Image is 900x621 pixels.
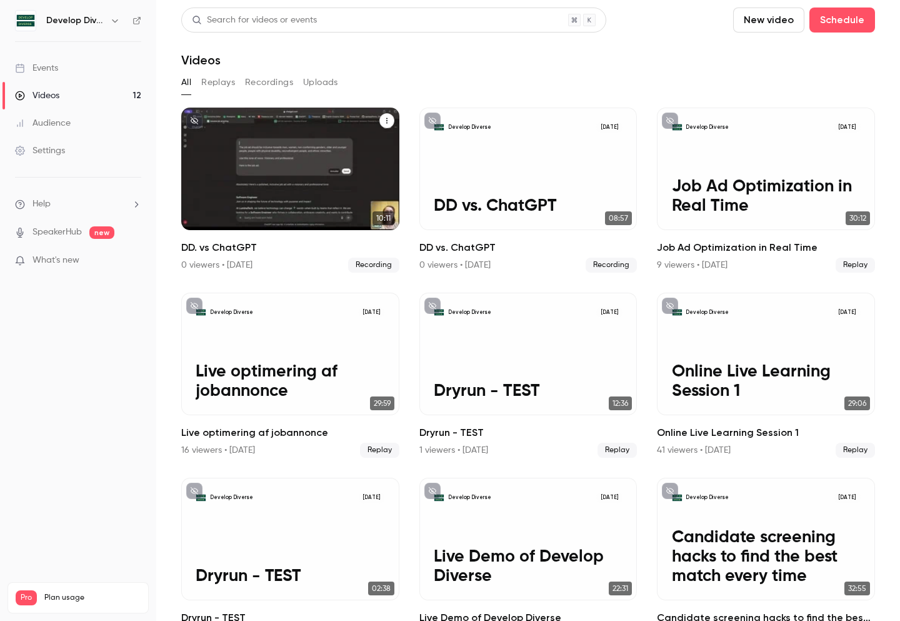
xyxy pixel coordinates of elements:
[597,443,637,458] span: Replay
[809,8,875,33] button: Schedule
[657,425,875,440] h2: Online Live Learning Session 1
[360,443,399,458] span: Replay
[181,53,221,68] h1: Videos
[596,122,622,133] span: [DATE]
[846,211,870,225] span: 30:12
[672,528,861,586] p: Candidate screening hacks to find the best match every time
[15,198,141,211] li: help-dropdown-opener
[424,298,441,314] button: unpublished
[448,494,491,502] p: Develop Diverse
[186,483,202,499] button: unpublished
[434,196,622,216] p: DD vs. ChatGPT
[657,108,875,273] li: Job Ad Optimization in Real Time
[15,89,59,102] div: Videos
[844,582,870,595] span: 32:55
[686,309,729,316] p: Develop Diverse
[834,492,861,503] span: [DATE]
[596,492,622,503] span: [DATE]
[181,240,399,255] h2: DD. vs ChatGPT
[419,425,637,440] h2: Dryrun - TEST
[836,443,875,458] span: Replay
[434,547,622,586] p: Live Demo of Develop Diverse
[181,8,875,613] section: Videos
[657,259,727,271] div: 9 viewers • [DATE]
[686,124,729,131] p: Develop Diverse
[657,240,875,255] h2: Job Ad Optimization in Real Time
[834,122,861,133] span: [DATE]
[186,113,202,129] button: unpublished
[448,124,491,131] p: Develop Diverse
[210,309,253,316] p: Develop Diverse
[181,108,399,273] a: 10:11DD. vs ChatGPT0 viewers • [DATE]Recording
[419,108,637,273] a: DD vs. ChatGPTDevelop Diverse[DATE]DD vs. ChatGPT08:57DD vs. ChatGPT0 viewers • [DATE]Recording
[662,483,678,499] button: unpublished
[733,8,804,33] button: New video
[370,396,394,410] span: 29:59
[372,211,394,225] span: 10:11
[834,307,861,318] span: [DATE]
[434,381,622,401] p: Dryrun - TEST
[181,293,399,458] a: Live optimering af jobannonceDevelop Diverse[DATE]Live optimering af jobannonce29:59Live optimeri...
[686,494,729,502] p: Develop Diverse
[672,362,861,401] p: Online Live Learning Session 1
[348,258,399,273] span: Recording
[181,444,255,457] div: 16 viewers • [DATE]
[672,177,861,216] p: Job Ad Optimization in Real Time
[15,144,65,157] div: Settings
[196,362,384,401] p: Live optimering af jobannonce
[605,211,632,225] span: 08:57
[245,73,293,93] button: Recordings
[586,258,637,273] span: Recording
[16,11,36,31] img: Develop Diverse
[89,226,114,239] span: new
[596,307,622,318] span: [DATE]
[181,73,191,93] button: All
[424,113,441,129] button: unpublished
[836,258,875,273] span: Replay
[192,14,317,27] div: Search for videos or events
[419,108,637,273] li: DD vs. ChatGPT
[662,113,678,129] button: unpublished
[210,494,253,502] p: Develop Diverse
[181,293,399,458] li: Live optimering af jobannonce
[303,73,338,93] button: Uploads
[657,444,731,457] div: 41 viewers • [DATE]
[196,567,384,586] p: Dryrun - TEST
[32,226,82,239] a: SpeakerHub
[181,425,399,440] h2: Live optimering af jobannonce
[419,293,637,458] li: Dryrun - TEST
[44,593,141,603] span: Plan usage
[16,590,37,605] span: Pro
[201,73,235,93] button: Replays
[657,293,875,458] a: Online Live Learning Session 1Develop Diverse[DATE]Online Live Learning Session 129:06Online Live...
[448,309,491,316] p: Develop Diverse
[32,254,79,267] span: What's new
[609,396,632,410] span: 12:36
[368,582,394,595] span: 02:38
[32,198,51,211] span: Help
[609,582,632,595] span: 22:31
[359,492,385,503] span: [DATE]
[181,259,252,271] div: 0 viewers • [DATE]
[359,307,385,318] span: [DATE]
[46,14,105,27] h6: Develop Diverse
[419,259,491,271] div: 0 viewers • [DATE]
[15,62,58,74] div: Events
[15,117,71,129] div: Audience
[657,108,875,273] a: Job Ad Optimization in Real TimeDevelop Diverse[DATE]Job Ad Optimization in Real Time30:12Job Ad ...
[186,298,202,314] button: unpublished
[419,240,637,255] h2: DD vs. ChatGPT
[419,444,488,457] div: 1 viewers • [DATE]
[181,108,399,273] li: DD. vs ChatGPT
[424,483,441,499] button: unpublished
[419,293,637,458] a: Dryrun - TESTDevelop Diverse[DATE]Dryrun - TEST12:36Dryrun - TEST1 viewers • [DATE]Replay
[844,396,870,410] span: 29:06
[657,293,875,458] li: Online Live Learning Session 1
[662,298,678,314] button: unpublished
